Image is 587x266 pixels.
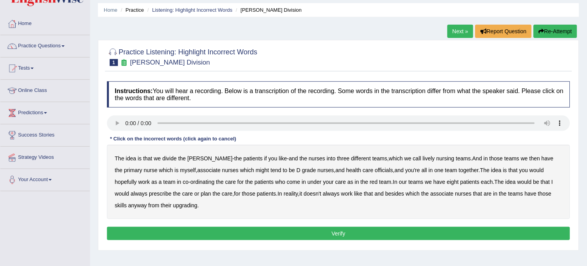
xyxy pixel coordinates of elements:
[237,179,244,185] b: for
[104,7,118,13] a: Home
[363,167,373,173] b: care
[0,147,90,166] a: Strategy Videos
[289,155,298,162] b: and
[107,145,570,219] div: - - , . , , , . - . . , . , .
[159,179,162,185] b: a
[525,191,536,197] b: have
[115,202,127,208] b: skills
[143,155,152,162] b: that
[385,191,404,197] b: besides
[499,191,507,197] b: the
[0,102,90,122] a: Predictions
[0,124,90,144] a: Success Stories
[351,155,371,162] b: different
[375,167,393,173] b: officials
[183,179,189,185] b: co
[138,155,141,162] b: is
[425,179,432,185] b: we
[309,155,325,162] b: nurses
[393,179,398,185] b: In
[190,179,215,185] b: ordinating
[234,191,240,197] b: for
[493,191,498,197] b: in
[379,179,391,185] b: team
[404,155,411,162] b: we
[283,167,288,173] b: to
[437,155,455,162] b: nursing
[406,167,420,173] b: you're
[323,179,334,185] b: your
[327,155,336,162] b: into
[519,167,528,173] b: you
[406,191,420,197] b: which
[177,179,181,185] b: in
[130,191,147,197] b: always
[504,155,519,162] b: teams
[445,167,457,173] b: team
[264,155,267,162] b: if
[484,155,488,162] b: in
[372,155,387,162] b: teams
[0,169,90,189] a: Your Account
[115,167,122,173] b: the
[302,179,306,185] b: in
[323,191,340,197] b: always
[119,6,144,14] li: Practice
[447,25,473,38] a: Next »
[289,167,295,173] b: be
[433,179,445,185] b: have
[459,167,479,173] b: together
[243,155,263,162] b: patients
[213,191,220,197] b: the
[489,155,503,162] b: those
[542,155,553,162] b: have
[128,202,147,208] b: anyway
[222,167,239,173] b: nurses
[300,155,307,162] b: the
[278,191,283,197] b: In
[484,191,492,197] b: are
[256,167,269,173] b: might
[126,155,136,162] b: idea
[395,167,404,173] b: and
[517,179,532,185] b: would
[0,35,90,55] a: Practice Questions
[509,167,518,173] b: that
[152,7,232,13] a: Listening: Highlight Incorrect Words
[107,47,257,66] h2: Practice Listening: Highlight Incorrect Words
[552,179,553,185] b: I
[491,167,502,173] b: idea
[355,179,359,185] b: in
[0,58,90,77] a: Tests
[115,179,137,185] b: hopefully
[162,155,177,162] b: divide
[431,191,454,197] b: associate
[348,179,353,185] b: as
[115,155,124,162] b: The
[245,179,253,185] b: the
[173,191,181,197] b: the
[447,179,459,185] b: eight
[505,179,516,185] b: idea
[336,167,345,173] b: and
[297,167,301,173] b: D
[194,191,199,197] b: or
[234,155,242,162] b: the
[435,167,444,173] b: one
[318,167,334,173] b: nurses
[201,191,211,197] b: plan
[178,155,186,162] b: the
[197,167,221,173] b: associate
[287,179,300,185] b: come
[271,167,281,173] b: tend
[242,191,255,197] b: those
[144,167,158,173] b: nurse
[341,191,353,197] b: work
[364,191,373,197] b: that
[0,13,90,32] a: Home
[130,59,210,66] small: [PERSON_NAME] Division
[422,167,427,173] b: all
[399,179,407,185] b: our
[268,155,277,162] b: you
[481,179,493,185] b: each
